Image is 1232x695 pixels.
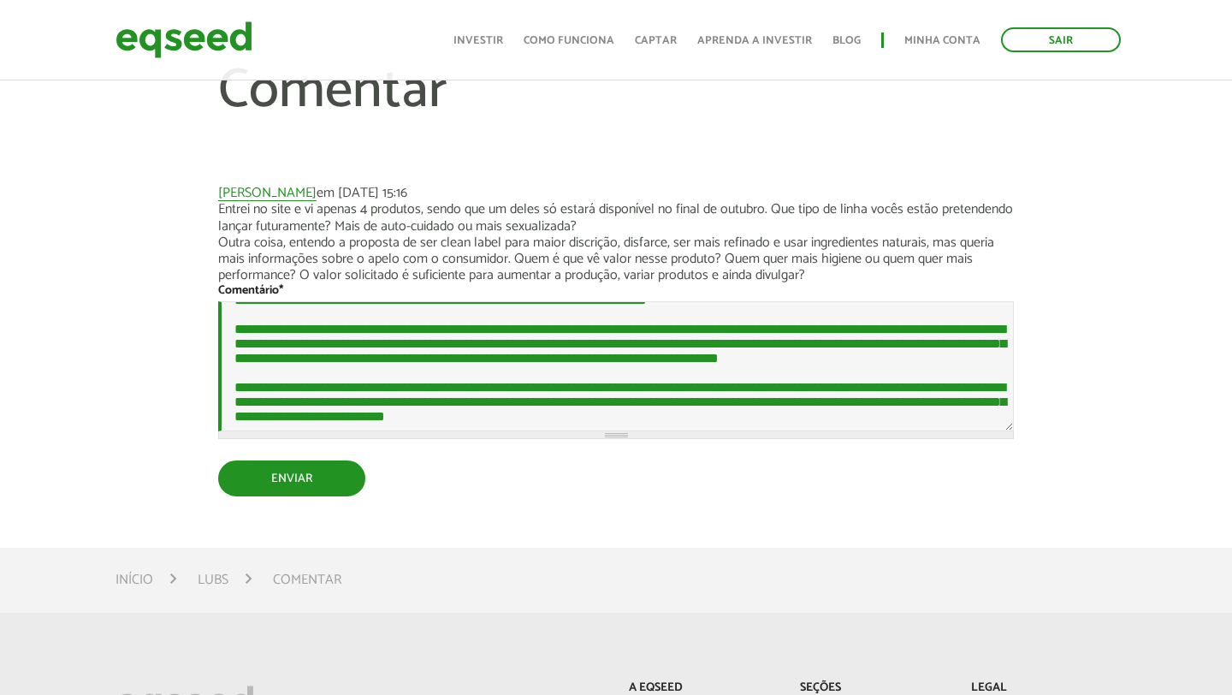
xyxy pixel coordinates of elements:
[697,35,812,46] a: Aprenda a investir
[635,35,677,46] a: Captar
[198,573,228,587] a: Lubs
[273,568,341,591] li: Comentar
[218,285,283,297] label: Comentário
[832,35,861,46] a: Blog
[1001,27,1121,52] a: Sair
[218,460,365,496] button: Enviar
[115,17,252,62] img: EqSeed
[453,35,503,46] a: Investir
[218,201,1014,234] p: Entrei no site e vi apenas 4 produtos, sendo que um deles só estará disponível no final de outubr...
[218,62,1014,173] h1: Comentar
[218,187,317,201] a: [PERSON_NAME]
[279,281,283,300] span: Este campo é obrigatório.
[115,573,153,587] a: Início
[904,35,980,46] a: Minha conta
[218,187,1014,201] div: em [DATE] 15:16
[218,235,1014,284] p: Outra coisa, entendo a proposta de ser clean label para maior discrição, disfarce, ser mais refin...
[524,35,614,46] a: Como funciona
